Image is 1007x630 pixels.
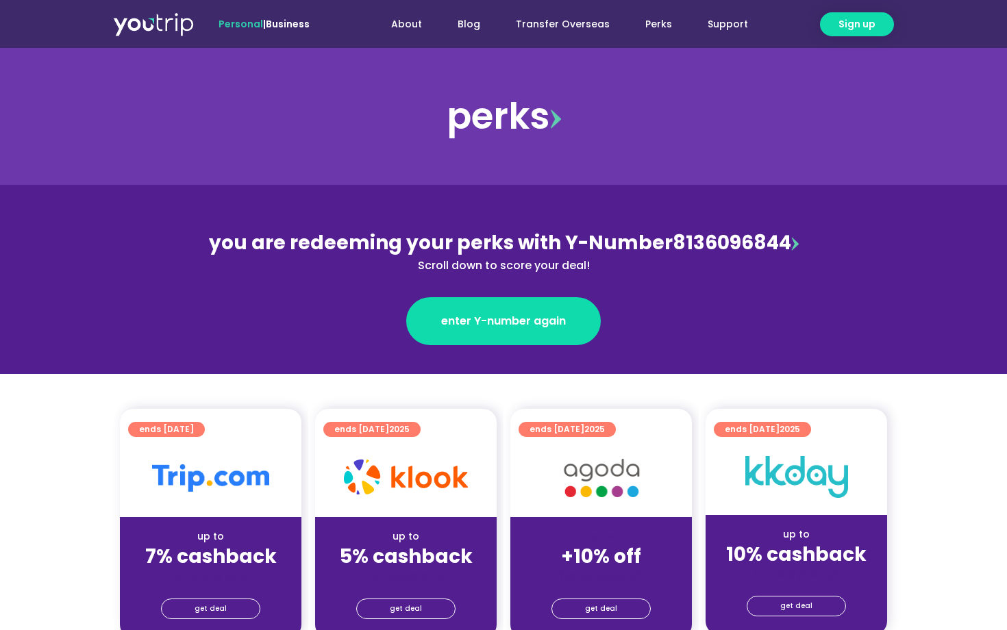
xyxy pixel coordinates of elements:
[266,17,310,31] a: Business
[717,527,876,542] div: up to
[838,17,875,32] span: Sign up
[219,17,263,31] span: Personal
[820,12,894,36] a: Sign up
[530,422,605,437] span: ends [DATE]
[440,12,498,37] a: Blog
[390,599,422,618] span: get deal
[780,596,812,616] span: get deal
[161,598,260,619] a: get deal
[585,599,617,618] span: get deal
[340,543,473,570] strong: 5% cashback
[347,12,766,37] nav: Menu
[326,569,486,583] div: (for stays only)
[206,229,801,274] div: 8136096844
[780,423,800,435] span: 2025
[714,422,811,437] a: ends [DATE]2025
[441,313,566,329] span: enter Y-number again
[206,257,801,274] div: Scroll down to score your deal!
[726,541,867,568] strong: 10% cashback
[209,229,673,256] span: you are redeeming your perks with Y-Number
[588,529,614,543] span: up to
[519,422,616,437] a: ends [DATE]2025
[373,12,440,37] a: About
[584,423,605,435] span: 2025
[139,422,194,437] span: ends [DATE]
[323,422,421,437] a: ends [DATE]2025
[717,567,876,581] div: (for stays only)
[356,598,456,619] a: get deal
[195,599,227,618] span: get deal
[498,12,627,37] a: Transfer Overseas
[627,12,690,37] a: Perks
[389,423,410,435] span: 2025
[690,12,766,37] a: Support
[145,543,277,570] strong: 7% cashback
[131,569,290,583] div: (for stays only)
[334,422,410,437] span: ends [DATE]
[725,422,800,437] span: ends [DATE]
[406,297,601,345] a: enter Y-number again
[551,598,651,619] a: get deal
[747,596,846,616] a: get deal
[128,422,205,437] a: ends [DATE]
[326,529,486,544] div: up to
[561,543,641,570] strong: +10% off
[131,529,290,544] div: up to
[219,17,310,31] span: |
[521,569,681,583] div: (for stays only)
